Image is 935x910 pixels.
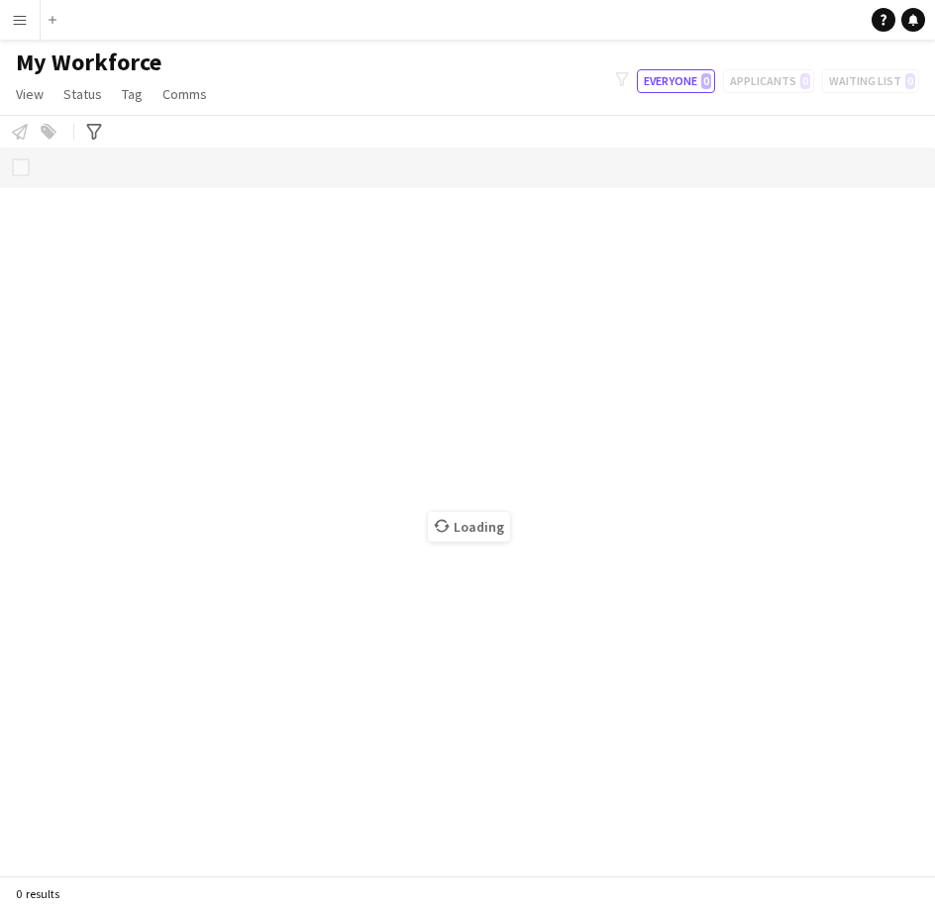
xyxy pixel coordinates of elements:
[155,81,215,107] a: Comms
[16,85,44,103] span: View
[82,120,106,144] app-action-btn: Advanced filters
[114,81,151,107] a: Tag
[63,85,102,103] span: Status
[8,81,52,107] a: View
[701,73,711,89] span: 0
[55,81,110,107] a: Status
[428,512,510,542] span: Loading
[162,85,207,103] span: Comms
[16,48,161,77] span: My Workforce
[122,85,143,103] span: Tag
[637,69,715,93] button: Everyone0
